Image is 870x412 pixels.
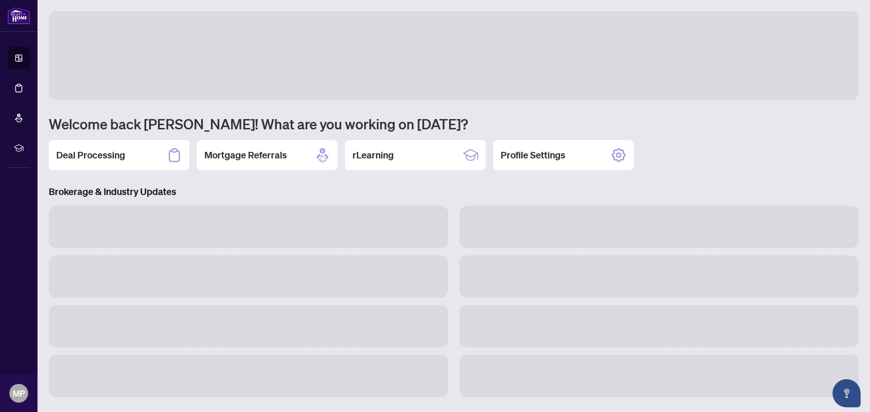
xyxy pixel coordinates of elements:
[204,149,287,162] h2: Mortgage Referrals
[56,149,125,162] h2: Deal Processing
[7,7,30,24] img: logo
[352,149,394,162] h2: rLearning
[13,387,25,400] span: MP
[832,379,861,407] button: Open asap
[501,149,565,162] h2: Profile Settings
[49,115,859,133] h1: Welcome back [PERSON_NAME]! What are you working on [DATE]?
[49,185,859,198] h3: Brokerage & Industry Updates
